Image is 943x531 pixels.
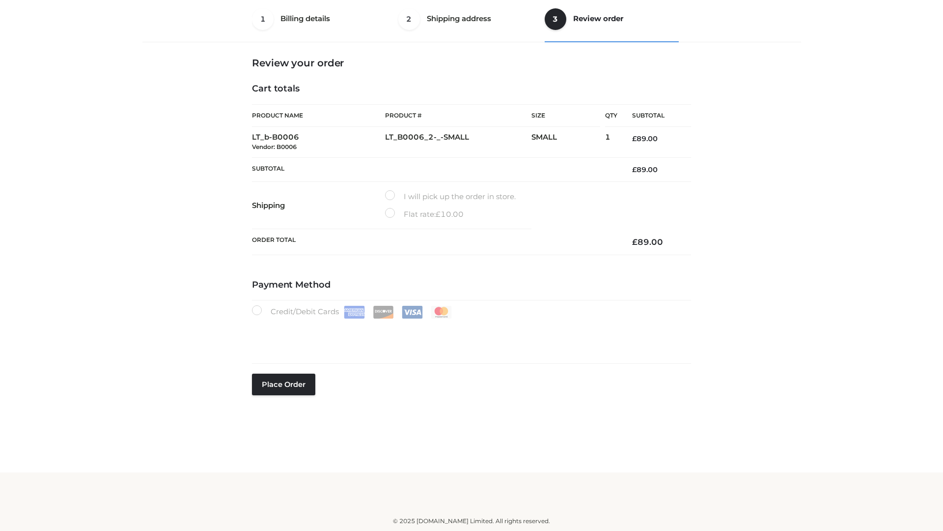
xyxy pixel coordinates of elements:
th: Subtotal [617,105,691,127]
img: Visa [402,306,423,319]
button: Place order [252,374,315,395]
bdi: 10.00 [436,209,464,219]
label: Flat rate: [385,208,464,221]
h4: Payment Method [252,280,691,291]
td: SMALL [531,127,605,158]
span: £ [632,165,637,174]
small: Vendor: B0006 [252,143,297,150]
iframe: Secure payment input frame [250,317,689,353]
th: Shipping [252,182,385,229]
th: Order Total [252,229,617,255]
bdi: 89.00 [632,165,658,174]
label: Credit/Debit Cards [252,305,453,319]
h3: Review your order [252,57,691,69]
span: £ [436,209,441,219]
th: Size [531,105,600,127]
label: I will pick up the order in store. [385,190,516,203]
bdi: 89.00 [632,237,663,247]
th: Qty [605,104,617,127]
img: Amex [344,306,365,319]
th: Subtotal [252,157,617,181]
span: £ [632,237,638,247]
th: Product # [385,104,531,127]
bdi: 89.00 [632,134,658,143]
img: Discover [373,306,394,319]
span: £ [632,134,637,143]
td: LT_B0006_2-_-SMALL [385,127,531,158]
h4: Cart totals [252,84,691,94]
td: 1 [605,127,617,158]
td: LT_b-B0006 [252,127,385,158]
div: © 2025 [DOMAIN_NAME] Limited. All rights reserved. [146,516,797,526]
img: Mastercard [431,306,452,319]
th: Product Name [252,104,385,127]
